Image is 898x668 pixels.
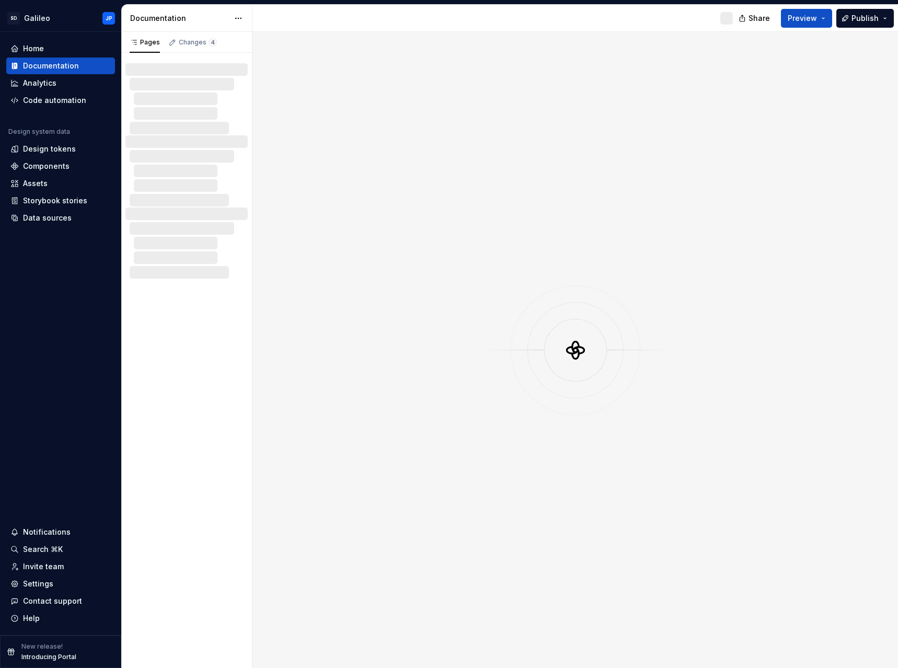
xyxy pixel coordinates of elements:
[6,524,115,540] button: Notifications
[6,158,115,175] a: Components
[23,527,71,537] div: Notifications
[24,13,50,24] div: Galileo
[23,544,63,555] div: Search ⌘K
[781,9,832,28] button: Preview
[23,161,70,171] div: Components
[179,38,217,47] div: Changes
[6,541,115,558] button: Search ⌘K
[23,144,76,154] div: Design tokens
[6,40,115,57] a: Home
[21,653,76,661] p: Introducing Portal
[23,195,87,206] div: Storybook stories
[6,210,115,226] a: Data sources
[23,579,53,589] div: Settings
[8,128,70,136] div: Design system data
[2,7,119,29] button: SDGalileoJP
[23,43,44,54] div: Home
[6,92,115,109] a: Code automation
[836,9,894,28] button: Publish
[6,558,115,575] a: Invite team
[6,57,115,74] a: Documentation
[788,13,817,24] span: Preview
[23,561,64,572] div: Invite team
[130,38,160,47] div: Pages
[23,613,40,624] div: Help
[23,95,86,106] div: Code automation
[23,596,82,606] div: Contact support
[130,13,229,24] div: Documentation
[6,593,115,609] button: Contact support
[6,175,115,192] a: Assets
[23,61,79,71] div: Documentation
[209,38,217,47] span: 4
[6,141,115,157] a: Design tokens
[733,9,777,28] button: Share
[7,12,20,25] div: SD
[851,13,879,24] span: Publish
[749,13,770,24] span: Share
[23,178,48,189] div: Assets
[106,14,112,22] div: JP
[23,78,56,88] div: Analytics
[23,213,72,223] div: Data sources
[6,192,115,209] a: Storybook stories
[6,575,115,592] a: Settings
[6,75,115,91] a: Analytics
[6,610,115,627] button: Help
[21,642,63,651] p: New release!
